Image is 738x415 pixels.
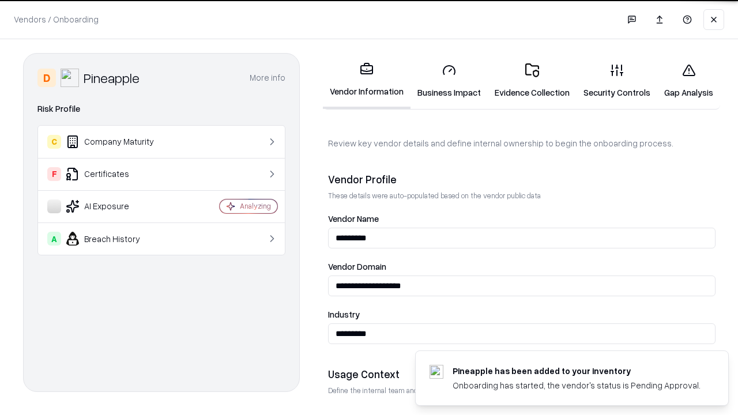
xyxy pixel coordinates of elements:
[47,167,61,181] div: F
[47,167,185,181] div: Certificates
[47,199,185,213] div: AI Exposure
[61,69,79,87] img: Pineapple
[37,69,56,87] div: D
[328,172,716,186] div: Vendor Profile
[323,53,411,109] a: Vendor Information
[47,135,61,149] div: C
[453,365,701,377] div: Pineapple has been added to your inventory
[14,13,99,25] p: Vendors / Onboarding
[84,69,140,87] div: Pineapple
[328,367,716,381] div: Usage Context
[328,310,716,319] label: Industry
[488,54,577,108] a: Evidence Collection
[328,137,716,149] p: Review key vendor details and define internal ownership to begin the onboarding process.
[328,386,716,395] p: Define the internal team and reason for using this vendor. This helps assess business relevance a...
[430,365,443,379] img: pineappleenergy.com
[657,54,720,108] a: Gap Analysis
[328,191,716,201] p: These details were auto-populated based on the vendor public data
[411,54,488,108] a: Business Impact
[47,135,185,149] div: Company Maturity
[37,102,285,116] div: Risk Profile
[250,67,285,88] button: More info
[453,379,701,391] div: Onboarding has started, the vendor's status is Pending Approval.
[328,262,716,271] label: Vendor Domain
[328,214,716,223] label: Vendor Name
[47,232,185,246] div: Breach History
[47,232,61,246] div: A
[577,54,657,108] a: Security Controls
[240,201,271,211] div: Analyzing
